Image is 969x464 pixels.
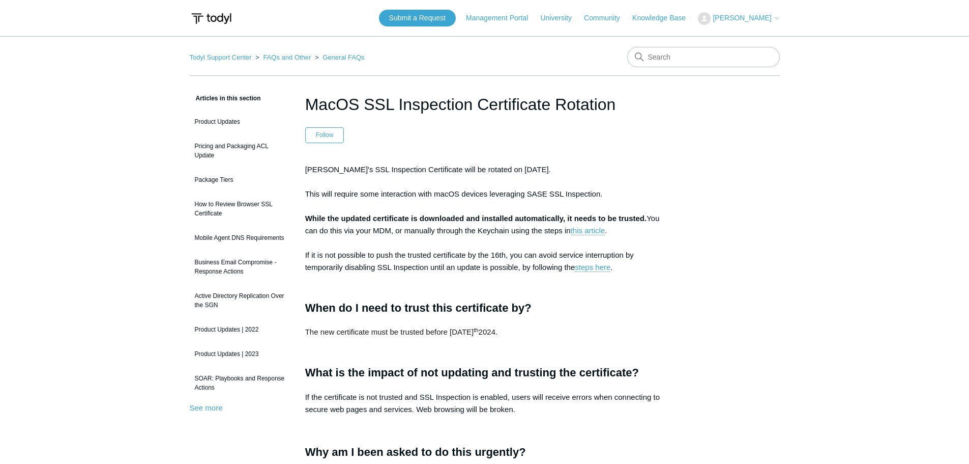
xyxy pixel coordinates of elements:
[305,327,497,336] span: The new certificate must be trusted before [DATE] 2024.
[305,366,639,379] strong: What is the impact of not updating and trusting the certificate?
[627,47,780,67] input: Search
[713,14,771,22] span: [PERSON_NAME]
[253,53,313,61] li: FAQs and Other
[571,226,605,235] a: this article
[190,286,290,315] a: Active Directory Replication Over the SGN
[379,10,456,26] a: Submit a Request
[190,95,261,102] span: Articles in this section
[190,137,290,165] a: Pricing and Packaging ACL Update
[190,53,252,61] a: Todyl Support Center
[190,53,254,61] li: Todyl Support Center
[313,53,365,61] li: General FAQs
[190,112,290,131] a: Product Updates
[190,403,223,412] a: See more
[466,13,538,23] a: Management Portal
[575,263,610,272] a: steps here
[322,53,364,61] a: General FAQs
[190,253,290,281] a: Business Email Compromise - Response Actions
[305,92,664,117] h1: MacOS SSL Inspection Certificate Rotation
[263,53,311,61] a: FAQs and Other
[190,320,290,339] a: Product Updates | 2022
[190,369,290,397] a: SOAR: Playbooks and Response Actions
[190,195,290,223] a: How to Review Browser SSL Certificate
[474,327,478,333] sup: th
[190,228,290,248] a: Mobile Agent DNS Requirements
[190,344,290,364] a: Product Updates | 2023
[305,163,664,274] p: [PERSON_NAME]'s SSL Inspection Certificate will be rotated on [DATE]. This will require some inte...
[632,13,696,23] a: Knowledge Base
[305,214,647,223] strong: While the updated certificate is downloaded and installed automatically, it needs to be trusted.
[190,9,233,28] img: Todyl Support Center Help Center home page
[305,446,526,458] strong: Why am I been asked to do this urgently?
[698,12,779,25] button: [PERSON_NAME]
[305,127,344,143] button: Follow Article
[190,170,290,189] a: Package Tiers
[305,393,660,414] span: If the certificate is not trusted and SSL Inspection is enabled, users will receive errors when c...
[305,302,532,314] strong: When do I need to trust this certificate by?
[540,13,581,23] a: University
[584,13,630,23] a: Community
